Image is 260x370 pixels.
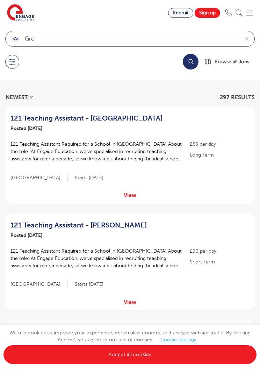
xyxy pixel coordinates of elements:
[10,114,178,123] a: 121 Teaching Assistant - [GEOGRAPHIC_DATA]
[183,54,198,70] button: Search
[5,31,255,47] div: Submit
[190,247,250,255] p: £90 per day
[246,9,253,16] img: Mobile Menu
[239,31,254,46] button: Clear
[160,337,196,342] a: Cookie settings
[236,9,243,16] img: Search
[7,4,34,22] img: Engage Education
[10,125,42,131] span: Posted [DATE]
[124,299,136,305] a: View
[10,140,183,162] p: 121 Teaching Assistant Required for a School in [GEOGRAPHIC_DATA] About the role: At Engage Educa...
[190,258,250,266] p: Short Term
[225,9,232,16] img: Phone
[173,10,189,15] span: Recruit
[10,247,183,269] p: 121 Teaching Assistant Required for a School in [GEOGRAPHIC_DATA] About the role: At Engage Educa...
[215,58,249,66] span: Browse all Jobs
[10,232,42,238] span: Posted [DATE]
[204,58,255,66] a: Browse all Jobs
[190,140,250,148] p: £85 per day
[220,94,255,101] span: 297 RESULTS
[190,151,250,159] p: Long Term
[3,330,257,357] span: We use cookies to improve your experience, personalise content, and analyse website traffic. By c...
[124,192,136,198] a: View
[195,8,220,18] a: Sign up
[6,31,239,46] input: Submit
[168,8,193,18] a: Recruit
[10,221,178,230] a: 121 Teaching Assistant - [PERSON_NAME]
[3,345,257,364] a: Accept all cookies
